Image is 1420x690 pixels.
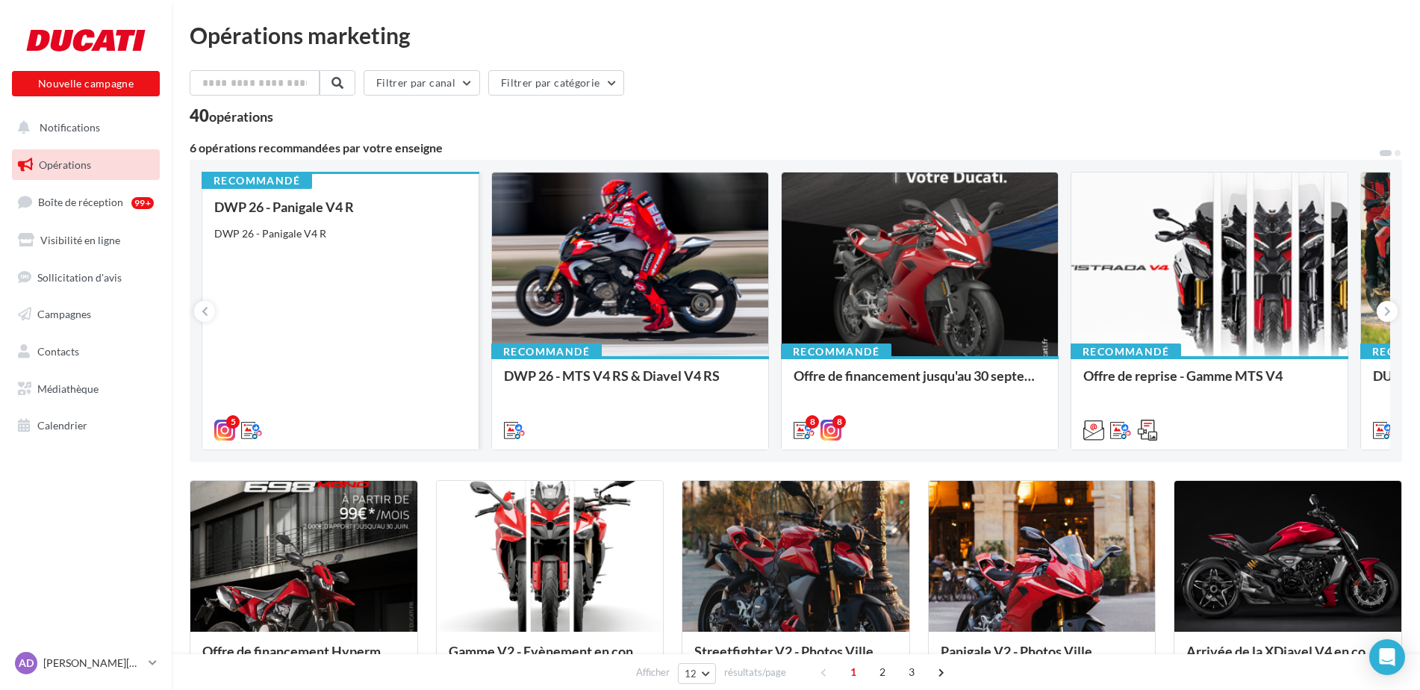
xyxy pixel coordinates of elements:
div: Opérations marketing [190,24,1402,46]
a: Calendrier [9,410,163,441]
div: 6 opérations recommandées par votre enseigne [190,142,1378,154]
button: 12 [678,663,716,684]
button: Filtrer par canal [364,70,480,96]
div: 40 [190,108,273,124]
span: Campagnes [37,308,91,320]
button: Filtrer par catégorie [488,70,624,96]
span: Contacts [37,345,79,358]
span: Boîte de réception [38,196,123,208]
div: Recommandé [1071,344,1181,360]
div: Recommandé [491,344,602,360]
div: Offre de reprise - Gamme MTS V4 [1083,368,1336,398]
span: Calendrier [37,419,87,432]
a: Médiathèque [9,373,163,405]
span: Sollicitation d'avis [37,270,122,283]
div: Recommandé [202,172,312,189]
span: 1 [841,660,865,684]
div: Gamme V2 - Evènement en concession [449,644,652,674]
a: Visibilité en ligne [9,225,163,256]
button: Notifications [9,112,157,143]
div: opérations [209,110,273,123]
div: Open Intercom Messenger [1369,639,1405,675]
a: Sollicitation d'avis [9,262,163,293]
div: DWP 26 - MTS V4 RS & Diavel V4 RS [504,368,756,398]
p: [PERSON_NAME][DEMOGRAPHIC_DATA] [43,656,143,671]
div: DWP 26 - Panigale V4 R [214,199,467,214]
a: Boîte de réception99+ [9,186,163,218]
div: 8 [806,415,819,429]
div: Offre de financement jusqu'au 30 septembre [794,368,1046,398]
a: Contacts [9,336,163,367]
a: Opérations [9,149,163,181]
span: 3 [900,660,924,684]
span: Opérations [39,158,91,171]
span: Afficher [636,665,670,680]
div: 8 [832,415,846,429]
span: 2 [871,660,894,684]
div: 99+ [131,197,154,209]
button: Nouvelle campagne [12,71,160,96]
span: Visibilité en ligne [40,234,120,246]
div: 5 [226,415,240,429]
div: Offre de financement Hypermotard 698 Mono [202,644,405,674]
div: DWP 26 - Panigale V4 R [214,226,467,241]
span: Médiathèque [37,382,99,395]
span: résultats/page [724,665,786,680]
span: 12 [685,668,697,680]
span: Notifications [40,121,100,134]
div: Panigale V2 - Photos Ville [941,644,1144,674]
span: AD [19,656,34,671]
a: Campagnes [9,299,163,330]
div: Streetfighter V2 - Photos Ville [694,644,897,674]
div: Recommandé [781,344,891,360]
div: Arrivée de la XDiavel V4 en concession [1186,644,1389,674]
a: AD [PERSON_NAME][DEMOGRAPHIC_DATA] [12,649,160,677]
